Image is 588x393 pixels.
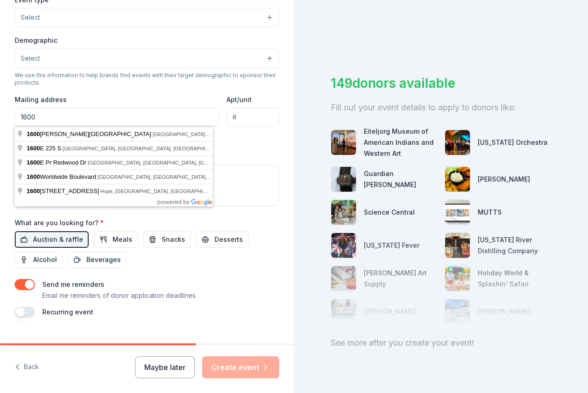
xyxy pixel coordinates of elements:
[15,251,62,268] button: Alcohol
[27,145,62,152] span: E 225 S
[62,146,226,151] span: [GEOGRAPHIC_DATA], [GEOGRAPHIC_DATA], [GEOGRAPHIC_DATA]
[15,36,57,45] label: Demographic
[153,131,316,137] span: [GEOGRAPHIC_DATA], [GEOGRAPHIC_DATA], [GEOGRAPHIC_DATA]
[15,108,219,126] input: Enter a US address
[42,290,196,301] p: Email me reminders of donor application deadlines
[196,231,249,248] button: Desserts
[27,145,40,152] span: 1600
[331,167,356,192] img: photo for Guardian Angel Device
[331,100,551,115] div: Fill out your event details to apply to donors like:
[27,159,88,166] span: E Pr Redwood Dr
[94,231,138,248] button: Meals
[364,126,437,159] div: Eiteljorg Museum of American Indians and Western Art
[42,280,104,288] label: Send me reminders
[33,254,57,265] span: Alcohol
[445,167,470,192] img: photo for Muldoon's
[331,200,356,225] img: photo for Science Central
[27,188,101,194] span: [STREET_ADDRESS]
[226,95,252,104] label: Apt/unit
[478,137,548,148] div: [US_STATE] Orchestra
[445,130,470,155] img: photo for Minnesota Orchestra
[364,207,415,218] div: Science Central
[331,130,356,155] img: photo for Eiteljorg Museum of American Indians and Western Art
[135,356,195,378] button: Maybe later
[21,53,40,64] span: Select
[27,131,40,137] span: 1600
[27,173,98,180] span: Worldwide Boulevard
[15,72,279,86] div: We use this information to help brands find events with their target demographic to sponsor their...
[27,188,40,194] span: 1600
[331,74,551,93] div: 149 donors available
[162,234,185,245] span: Snacks
[478,174,530,185] div: [PERSON_NAME]
[98,174,261,180] span: [GEOGRAPHIC_DATA], [GEOGRAPHIC_DATA], [GEOGRAPHIC_DATA]
[101,188,224,194] span: Hope, [GEOGRAPHIC_DATA], [GEOGRAPHIC_DATA]
[143,231,191,248] button: Snacks
[27,159,40,166] span: 1600
[113,234,132,245] span: Meals
[86,254,121,265] span: Beverages
[478,207,502,218] div: MUTTS
[27,173,40,180] span: 1600
[88,160,251,165] span: [GEOGRAPHIC_DATA], [GEOGRAPHIC_DATA], [GEOGRAPHIC_DATA]
[21,12,40,23] span: Select
[215,234,243,245] span: Desserts
[15,231,89,248] button: Auction & raffle
[445,200,470,225] img: photo for MUTTS
[331,336,551,350] div: See more after you create your event!
[27,131,153,137] span: [PERSON_NAME][GEOGRAPHIC_DATA]
[33,234,83,245] span: Auction & raffle
[15,358,39,377] button: Back
[226,108,279,126] input: #
[15,49,279,68] button: Select
[15,95,67,104] label: Mailing address
[42,308,93,316] label: Recurring event
[364,168,437,190] div: Guardian [PERSON_NAME]
[15,218,104,228] label: What are you looking for?
[68,251,126,268] button: Beverages
[15,8,279,27] button: Select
